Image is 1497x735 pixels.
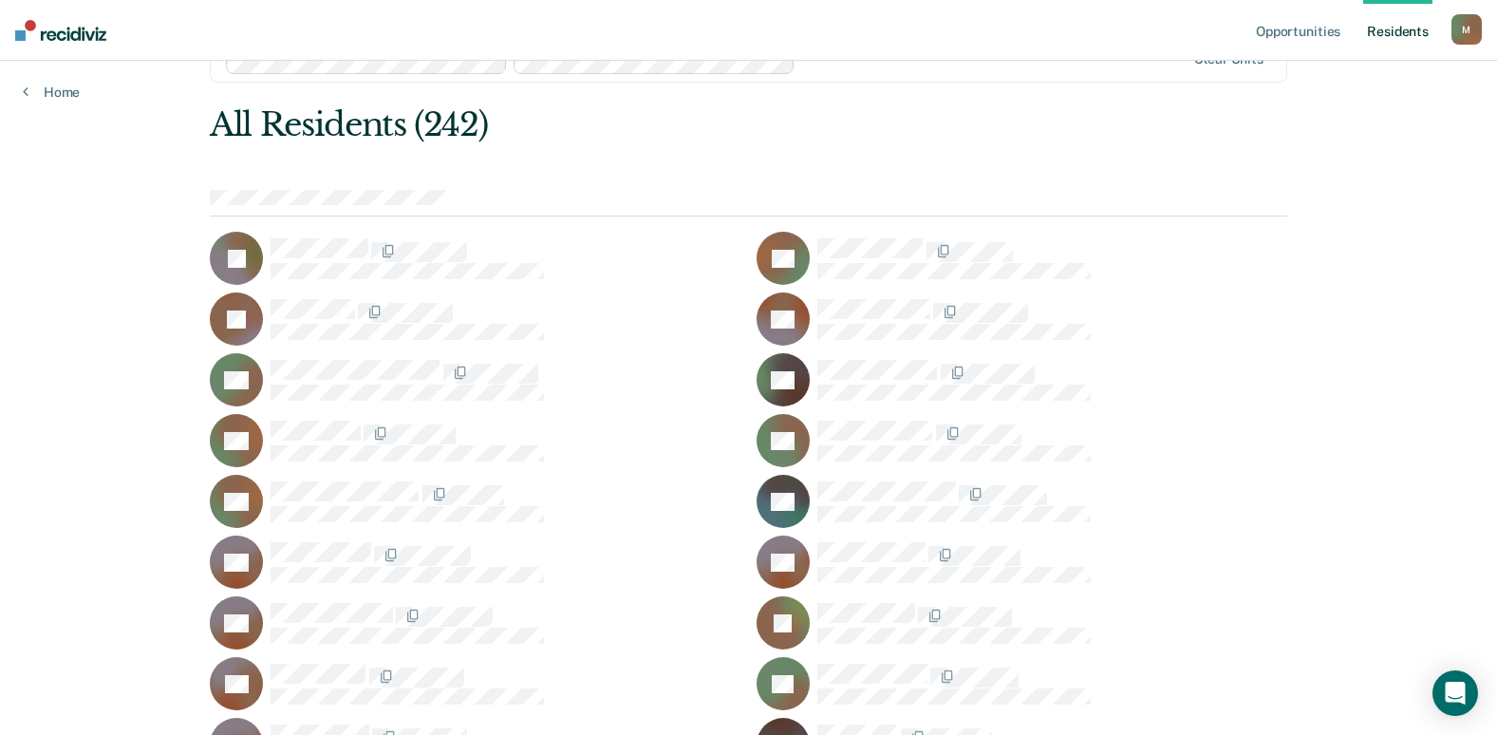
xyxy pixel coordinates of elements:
[1451,14,1482,45] button: M
[210,105,1072,144] div: All Residents (242)
[23,84,80,101] a: Home
[15,20,106,41] img: Recidiviz
[1432,670,1478,716] div: Open Intercom Messenger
